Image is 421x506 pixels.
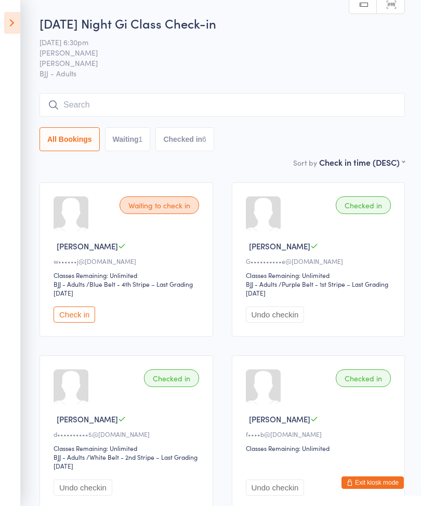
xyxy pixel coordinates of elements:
div: d••••••••••5@[DOMAIN_NAME] [54,430,202,438]
button: Undo checkin [246,307,305,323]
span: / Purple Belt - 1st Stripe – Last Grading [DATE] [246,279,388,297]
span: / Blue Belt - 4th Stripe – Last Grading [DATE] [54,279,193,297]
div: Classes Remaining: Unlimited [246,444,394,452]
div: Classes Remaining: Unlimited [54,271,202,279]
span: [PERSON_NAME] [40,47,389,58]
div: Checked in [336,196,391,214]
div: BJJ - Adults [246,279,277,288]
h2: [DATE] Night Gi Class Check-in [40,15,405,32]
span: [PERSON_NAME] [40,58,389,68]
span: [PERSON_NAME] [57,414,118,424]
button: Exit kiosk mode [341,476,404,489]
div: Checked in [336,369,391,387]
button: All Bookings [40,127,100,151]
div: f••••b@[DOMAIN_NAME] [246,430,394,438]
span: [PERSON_NAME] [57,241,118,251]
div: w••••••j@[DOMAIN_NAME] [54,257,202,265]
div: 6 [202,135,206,143]
span: BJJ - Adults [40,68,405,78]
label: Sort by [293,157,317,168]
div: G••••••••••e@[DOMAIN_NAME] [246,257,394,265]
div: BJJ - Adults [54,452,85,461]
span: [PERSON_NAME] [249,241,310,251]
div: 1 [139,135,143,143]
span: [PERSON_NAME] [249,414,310,424]
button: Undo checkin [246,480,305,496]
div: Checked in [144,369,199,387]
span: [DATE] 6:30pm [40,37,389,47]
div: Classes Remaining: Unlimited [54,444,202,452]
div: BJJ - Adults [54,279,85,288]
button: Undo checkin [54,480,112,496]
input: Search [40,93,405,117]
button: Waiting1 [105,127,151,151]
button: Check in [54,307,95,323]
div: Classes Remaining: Unlimited [246,271,394,279]
span: / White Belt - 2nd Stripe – Last Grading [DATE] [54,452,198,470]
button: Checked in6 [155,127,214,151]
div: Check in time (DESC) [319,156,405,168]
div: Waiting to check in [120,196,199,214]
